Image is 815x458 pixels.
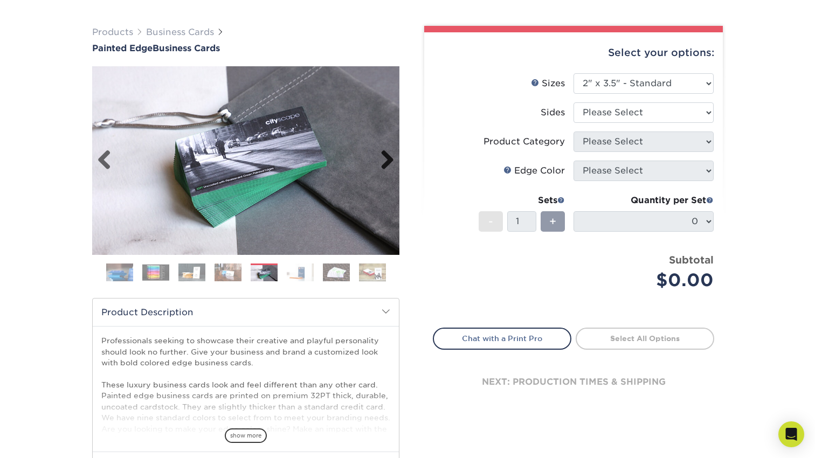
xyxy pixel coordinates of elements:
h1: Business Cards [92,43,399,53]
div: Sets [479,194,565,207]
span: + [549,213,556,230]
img: Business Cards 06 [287,263,314,282]
img: Business Cards 01 [106,259,133,286]
div: Quantity per Set [574,194,714,207]
div: Product Category [484,135,565,148]
div: Select your options: [433,32,714,73]
img: Business Cards 08 [359,263,386,282]
img: Business Cards 04 [215,263,241,282]
a: Chat with a Print Pro [433,328,571,349]
strong: Subtotal [669,254,714,266]
h2: Product Description [93,299,399,326]
img: Business Cards 07 [323,263,350,282]
div: Sides [541,106,565,119]
span: show more [225,428,267,443]
div: Sizes [531,77,565,90]
img: Business Cards 02 [142,264,169,281]
img: Painted Edge 05 [92,54,399,267]
div: Edge Color [503,164,565,177]
span: - [488,213,493,230]
div: next: production times & shipping [433,350,714,414]
img: Business Cards 03 [178,263,205,282]
a: Painted EdgeBusiness Cards [92,43,399,53]
a: Products [92,27,133,37]
div: $0.00 [582,267,714,293]
img: Business Cards 05 [251,264,278,283]
a: Select All Options [576,328,714,349]
div: Open Intercom Messenger [778,421,804,447]
a: Business Cards [146,27,214,37]
span: Painted Edge [92,43,153,53]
